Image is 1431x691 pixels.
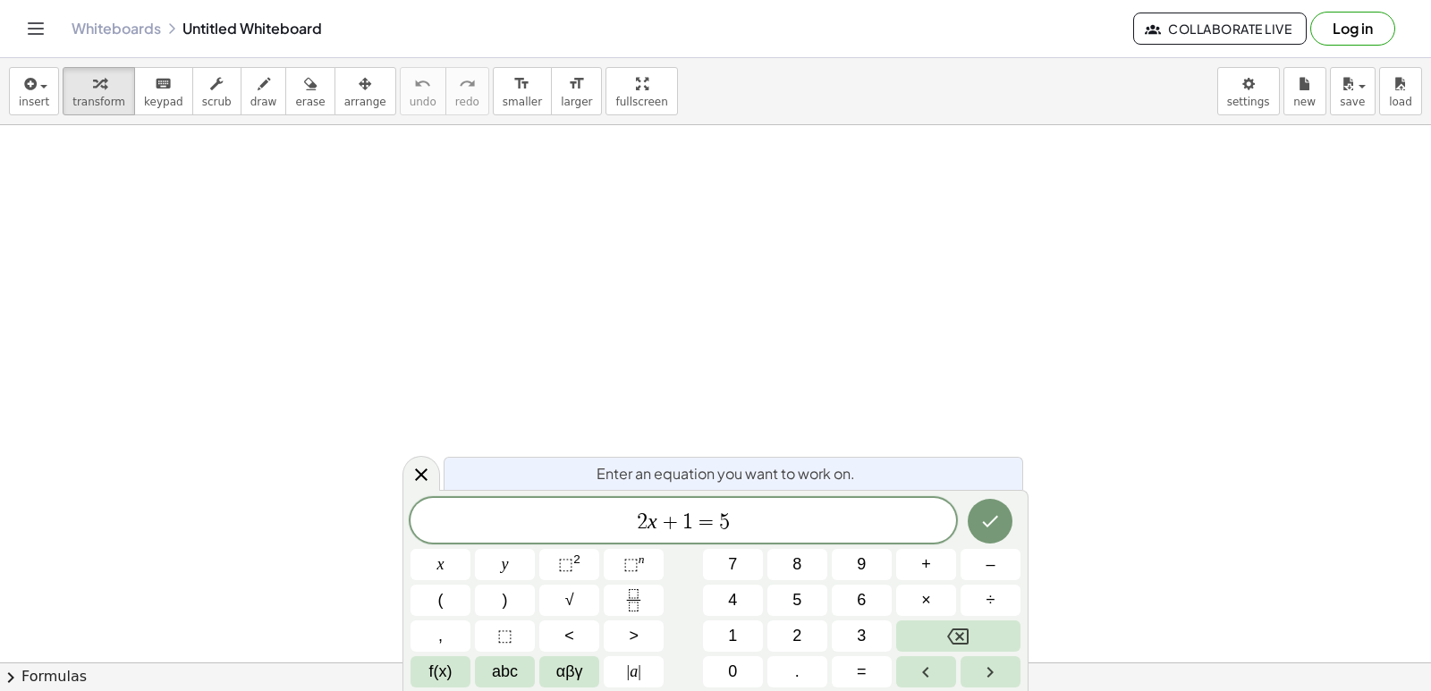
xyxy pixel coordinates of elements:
[438,588,444,612] span: (
[1148,21,1291,37] span: Collaborate Live
[144,96,183,108] span: keypad
[334,67,396,115] button: arrange
[703,620,763,652] button: 1
[503,588,508,612] span: )
[1217,67,1280,115] button: settings
[564,624,574,648] span: <
[411,656,470,687] button: Functions
[728,624,737,648] span: 1
[475,656,535,687] button: Alphabet
[648,510,657,533] var: x
[896,549,956,580] button: Plus
[19,96,49,108] span: insert
[986,588,995,612] span: ÷
[703,585,763,616] button: 4
[693,511,719,533] span: =
[285,67,334,115] button: erase
[986,552,995,577] span: –
[475,620,535,652] button: Placeholder
[502,552,509,577] span: y
[657,511,683,533] span: +
[438,624,443,648] span: ,
[728,588,737,612] span: 4
[857,660,867,684] span: =
[411,549,470,580] button: x
[400,67,446,115] button: undoundo
[414,73,431,95] i: undo
[792,552,801,577] span: 8
[1133,13,1307,45] button: Collaborate Live
[857,588,866,612] span: 6
[961,656,1020,687] button: Right arrow
[1389,96,1412,108] span: load
[767,549,827,580] button: 8
[429,660,453,684] span: f(x)
[344,96,386,108] span: arrange
[72,96,125,108] span: transform
[719,511,730,533] span: 5
[63,67,135,115] button: transform
[637,511,648,533] span: 2
[561,96,592,108] span: larger
[445,67,489,115] button: redoredo
[604,620,664,652] button: Greater than
[857,624,866,648] span: 3
[627,660,641,684] span: a
[202,96,232,108] span: scrub
[556,660,583,684] span: αβγ
[629,624,639,648] span: >
[565,588,574,612] span: √
[832,585,892,616] button: 6
[792,624,801,648] span: 2
[411,620,470,652] button: ,
[623,555,639,573] span: ⬚
[832,549,892,580] button: 9
[728,660,737,684] span: 0
[832,656,892,687] button: Equals
[411,585,470,616] button: (
[539,620,599,652] button: Less than
[604,585,664,616] button: Fraction
[1227,96,1270,108] span: settings
[682,511,693,533] span: 1
[539,549,599,580] button: Squared
[192,67,241,115] button: scrub
[638,662,641,680] span: |
[573,552,580,566] sup: 2
[792,588,801,612] span: 5
[896,620,1020,652] button: Backspace
[492,660,518,684] span: abc
[459,73,476,95] i: redo
[921,588,931,612] span: ×
[961,585,1020,616] button: Divide
[410,96,436,108] span: undo
[1310,12,1395,46] button: Log in
[703,549,763,580] button: 7
[503,96,542,108] span: smaller
[728,552,737,577] span: 7
[921,552,931,577] span: +
[241,67,287,115] button: draw
[295,96,325,108] span: erase
[9,67,59,115] button: insert
[961,549,1020,580] button: Minus
[558,555,573,573] span: ⬚
[795,660,800,684] span: .
[597,463,855,485] span: Enter an equation you want to work on.
[513,73,530,95] i: format_size
[1330,67,1376,115] button: save
[1379,67,1422,115] button: load
[1293,96,1316,108] span: new
[767,656,827,687] button: .
[455,96,479,108] span: redo
[832,620,892,652] button: 3
[767,620,827,652] button: 2
[134,67,193,115] button: keyboardkeypad
[155,73,172,95] i: keyboard
[767,585,827,616] button: 5
[605,67,677,115] button: fullscreen
[568,73,585,95] i: format_size
[604,549,664,580] button: Superscript
[604,656,664,687] button: Absolute value
[497,624,512,648] span: ⬚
